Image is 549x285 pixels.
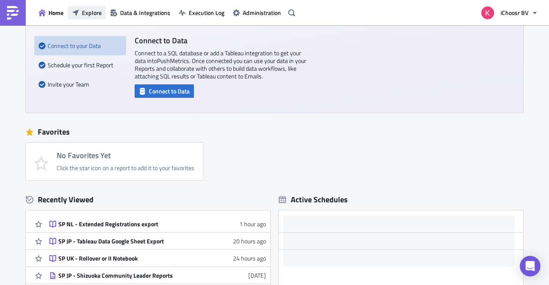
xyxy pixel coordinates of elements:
[480,6,495,20] img: Avatar
[233,254,266,263] time: 2025-08-11T09:32:04Z
[26,193,270,206] div: Recently Viewed
[233,237,266,246] time: 2025-08-11T12:46:08Z
[6,6,20,20] img: PushMetrics
[243,8,281,17] span: Administration
[58,255,208,262] div: SP UK - Rollover or II Notebook
[48,8,63,17] span: Home
[58,220,208,228] div: SP NL - Extended Registrations export
[239,219,266,228] time: 2025-08-12T07:36:31Z
[175,6,229,19] button: Execution Log
[279,195,348,204] div: Active Schedules
[189,8,224,17] span: Execution Log
[135,84,194,98] button: Connect to Data
[68,6,106,19] button: Explore
[135,36,306,45] h4: Connect to Data
[106,6,175,19] button: Data & Integrations
[49,267,266,284] a: SP JP - Shizuoka Community Leader Reports[DATE]
[229,6,285,19] button: Administration
[57,164,194,172] div: Click the star icon on a report to add it to your favorites
[39,55,122,75] div: Schedule your first Report
[120,8,170,17] span: Data & Integrations
[26,126,523,138] div: Favorites
[501,8,528,17] span: iChoosr BV
[58,237,208,245] div: SP JP - Tableau Data Google Sheet Export
[39,36,122,55] div: Connect to your Data
[49,216,266,232] a: SP NL - Extended Registrations export1 hour ago
[520,256,540,276] div: Open Intercom Messenger
[39,75,122,94] div: Invite your Team
[57,151,194,160] h4: No Favorites Yet
[135,49,306,80] p: Connect to a SQL database or add a Tableau integration to get your data into PushMetrics . Once c...
[58,272,208,279] div: SP JP - Shizuoka Community Leader Reports
[82,8,102,17] span: Explore
[476,3,543,22] button: iChoosr BV
[248,271,266,280] time: 2025-08-04T12:17:44Z
[49,233,266,249] a: SP JP - Tableau Data Google Sheet Export20 hours ago
[135,86,194,95] a: Connect to Data
[49,250,266,267] a: SP UK - Rollover or II Notebook24 hours ago
[34,6,68,19] button: Home
[149,87,190,96] span: Connect to Data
